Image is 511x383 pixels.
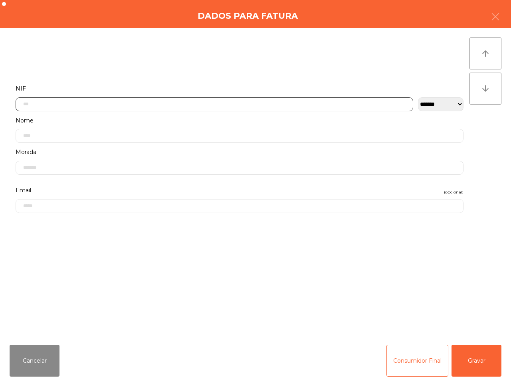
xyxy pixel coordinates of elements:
[481,49,490,58] i: arrow_upward
[481,84,490,93] i: arrow_downward
[386,345,448,377] button: Consumidor Final
[469,38,501,69] button: arrow_upward
[16,185,31,196] span: Email
[16,147,36,158] span: Morada
[16,83,26,94] span: NIF
[452,345,501,377] button: Gravar
[10,345,59,377] button: Cancelar
[444,188,463,196] span: (opcional)
[16,115,34,126] span: Nome
[198,10,298,22] h4: Dados para Fatura
[469,73,501,105] button: arrow_downward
